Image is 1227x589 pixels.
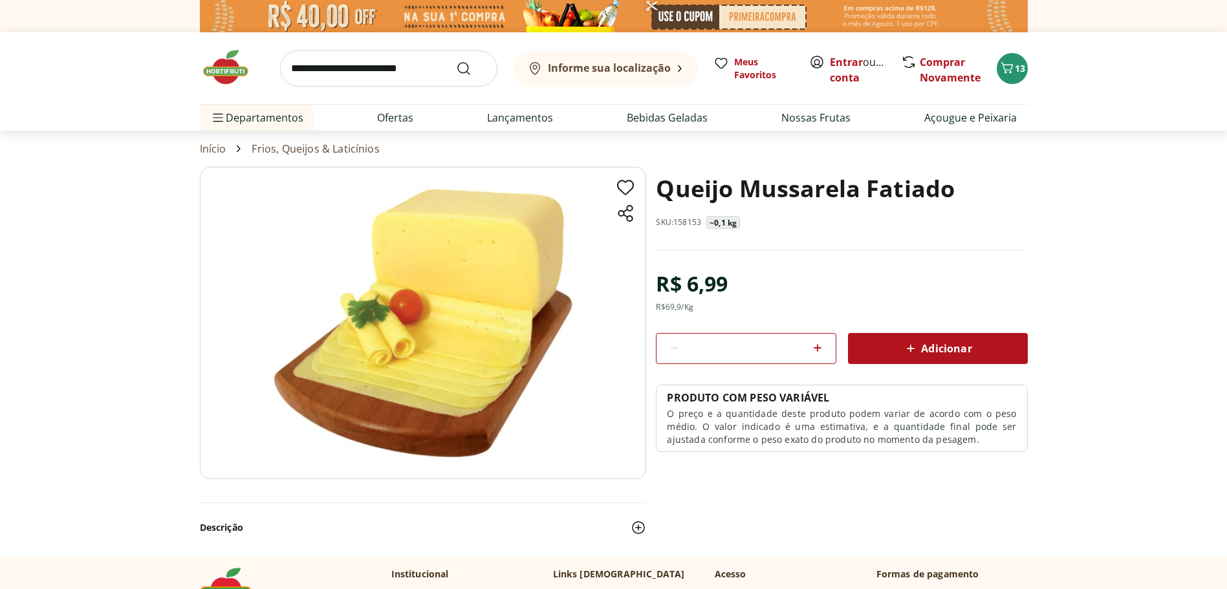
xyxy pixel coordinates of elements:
a: Entrar [830,55,863,69]
a: Açougue e Peixaria [924,110,1017,125]
button: Menu [210,102,226,133]
b: Informe sua localização [548,61,671,75]
a: Nossas Frutas [781,110,851,125]
span: 13 [1015,62,1025,74]
p: Institucional [391,568,449,581]
p: O preço e a quantidade deste produto podem variar de acordo com o peso médio. O valor indicado é ... [667,407,1016,446]
a: Início [200,143,226,155]
a: Criar conta [830,55,901,85]
p: Formas de pagamento [876,568,1028,581]
button: Submit Search [456,61,487,76]
a: Meus Favoritos [713,56,794,81]
img: Queijo Mussarela Fatiado [200,167,646,479]
p: Acesso [715,568,746,581]
p: PRODUTO COM PESO VARIÁVEL [667,391,829,405]
button: Carrinho [997,53,1028,84]
a: Lançamentos [487,110,553,125]
img: Hortifruti [200,48,265,87]
div: R$ 69,9 /Kg [656,302,693,312]
p: SKU: 158153 [656,217,701,228]
button: Informe sua localização [513,50,698,87]
p: Links [DEMOGRAPHIC_DATA] [553,568,685,581]
h1: Queijo Mussarela Fatiado [656,167,955,211]
span: Adicionar [903,341,972,356]
a: Bebidas Geladas [627,110,708,125]
span: Departamentos [210,102,303,133]
p: ~0,1 kg [710,218,737,228]
input: search [280,50,497,87]
a: Ofertas [377,110,413,125]
div: R$ 6,99 [656,266,728,302]
span: Meus Favoritos [734,56,794,81]
a: Frios, Queijos & Laticínios [252,143,379,155]
button: Adicionar [848,333,1028,364]
span: ou [830,54,887,85]
button: Descrição [200,513,646,542]
a: Comprar Novamente [920,55,981,85]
